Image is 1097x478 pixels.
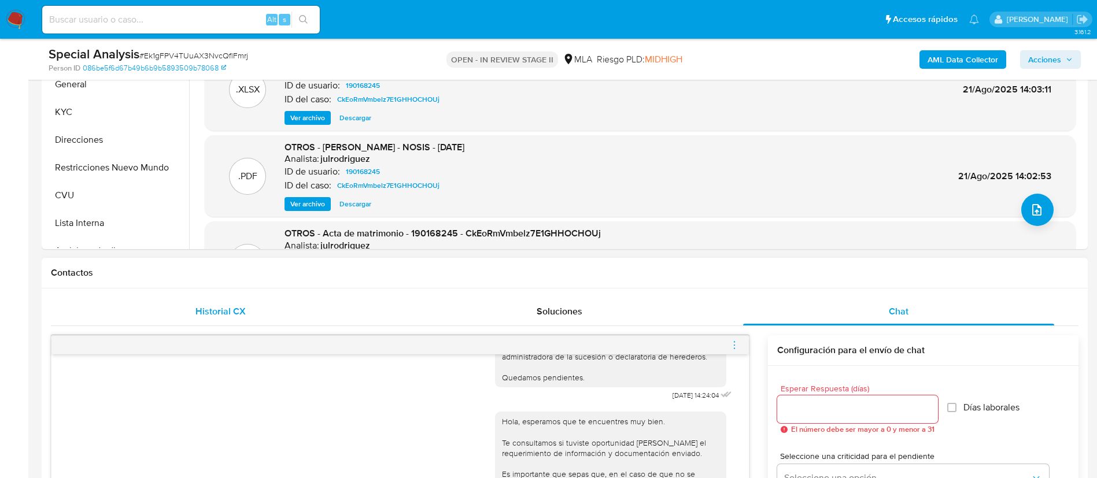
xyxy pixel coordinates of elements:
[83,63,226,73] a: 086be5f6d67b49b6b9b5893509b78068
[285,166,340,177] p: ID de usuario:
[777,344,1069,356] h3: Configuración para el envío de chat
[290,112,325,124] span: Ver archivo
[290,198,325,210] span: Ver archivo
[729,331,740,359] button: menu-action
[346,165,380,179] span: 190168245
[45,98,189,126] button: KYC
[334,111,377,125] button: Descargar
[341,79,385,92] a: 190168245
[285,180,331,191] p: ID del caso:
[1007,14,1072,25] p: micaela.pliatskas@mercadolibre.com
[446,51,558,68] p: OPEN - IN REVIEW STAGE II
[236,83,260,96] p: .XLSX
[341,165,385,179] a: 190168245
[919,50,1006,69] button: AML Data Collector
[195,305,246,318] span: Historial CX
[777,402,938,417] input: days_to_wait
[1020,50,1081,69] button: Acciones
[339,112,371,124] span: Descargar
[928,50,998,69] b: AML Data Collector
[285,227,601,240] span: OTROS - Acta de matrimonio - 190168245 - CkEoRmVmbelz7E1GHHOCHOUj
[791,425,935,433] span: El número debe ser mayor a 0 y menor a 31
[285,240,319,251] p: Analista:
[320,153,370,165] h6: julrodriguez
[139,50,248,61] span: # Ek1gFPV4TUuAX3NvcQflFmrj
[337,179,439,192] span: CkEoRmVmbelz7E1GHHOCHOUj
[1021,194,1054,226] button: upload-file
[45,237,189,265] button: Anticipos de dinero
[333,92,444,106] a: CkEoRmVmbelz7E1GHHOCHOUj
[780,452,1052,460] span: Seleccione una criticidad para el pendiente
[285,153,319,165] p: Analista:
[958,169,1051,183] span: 21/Ago/2025 14:02:53
[45,154,189,181] button: Restricciones Nuevo Mundo
[333,179,444,192] a: CkEoRmVmbelz7E1GHHOCHOUj
[645,53,682,66] span: MIDHIGH
[969,14,979,24] a: Notificaciones
[893,13,958,25] span: Accesos rápidos
[238,170,257,183] p: .PDF
[1074,27,1091,36] span: 3.161.2
[49,63,80,73] b: Person ID
[346,79,380,92] span: 190168245
[285,80,340,91] p: ID de usuario:
[42,12,320,27] input: Buscar usuario o caso...
[947,403,956,412] input: Días laborales
[963,83,1051,96] span: 21/Ago/2025 14:03:11
[49,45,139,63] b: Special Analysis
[285,111,331,125] button: Ver archivo
[963,402,1020,413] span: Días laborales
[502,236,719,383] div: Buenos días, En función de las operaciones registradas en tu cuenta, por favor, solicitamos envia...
[45,209,189,237] button: Lista Interna
[45,181,189,209] button: CVU
[781,384,941,393] span: Esperar Respuesta (días)
[334,197,377,211] button: Descargar
[45,126,189,154] button: Direcciones
[339,198,371,210] span: Descargar
[889,305,908,318] span: Chat
[291,12,315,28] button: search-icon
[597,53,682,66] span: Riesgo PLD:
[337,92,439,106] span: CkEoRmVmbelz7E1GHHOCHOUj
[45,71,189,98] button: General
[285,94,331,105] p: ID del caso:
[267,14,276,25] span: Alt
[563,53,592,66] div: MLA
[537,305,582,318] span: Soluciones
[1076,13,1088,25] a: Salir
[320,240,370,251] h6: julrodriguez
[51,267,1078,279] h1: Contactos
[285,140,464,154] span: OTROS - [PERSON_NAME] - NOSIS - [DATE]
[1028,50,1061,69] span: Acciones
[673,391,719,400] span: [DATE] 14:24:04
[285,197,331,211] button: Ver archivo
[283,14,286,25] span: s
